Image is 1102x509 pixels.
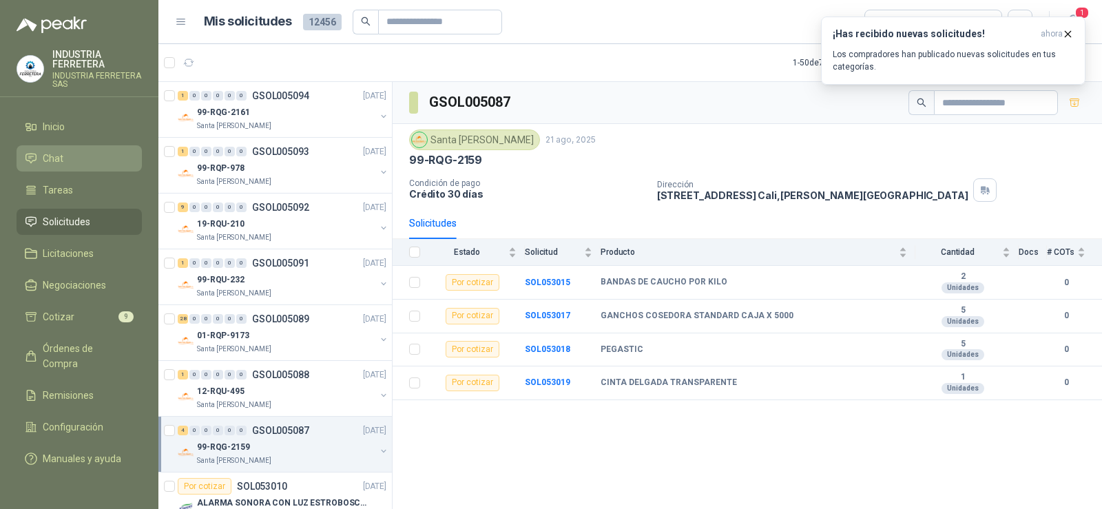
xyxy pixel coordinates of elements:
[942,349,984,360] div: Unidades
[43,214,90,229] span: Solicitudes
[409,129,540,150] div: Santa [PERSON_NAME]
[17,177,142,203] a: Tareas
[252,314,309,324] p: GSOL005089
[225,426,235,435] div: 0
[17,382,142,408] a: Remisiones
[1047,239,1102,266] th: # COTs
[213,202,223,212] div: 0
[178,147,188,156] div: 1
[204,12,292,32] h1: Mis solicitudes
[189,370,200,380] div: 0
[17,304,142,330] a: Cotizar9
[225,370,235,380] div: 0
[178,87,389,132] a: 1 0 0 0 0 0 GSOL005094[DATE] Company Logo99-RQG-2161Santa [PERSON_NAME]
[942,383,984,394] div: Unidades
[197,176,271,187] p: Santa [PERSON_NAME]
[833,28,1035,40] h3: ¡Has recibido nuevas solicitudes!
[1019,239,1047,266] th: Docs
[201,202,211,212] div: 0
[657,189,968,201] p: [STREET_ADDRESS] Cali , [PERSON_NAME][GEOGRAPHIC_DATA]
[225,147,235,156] div: 0
[197,455,271,466] p: Santa [PERSON_NAME]
[178,91,188,101] div: 1
[1047,309,1085,322] b: 0
[409,216,457,231] div: Solicitudes
[17,240,142,267] a: Licitaciones
[525,377,570,387] a: SOL053019
[428,239,525,266] th: Estado
[409,178,646,188] p: Condición de pago
[601,311,793,322] b: GANCHOS COSEDORA STANDARD CAJA X 5000
[363,257,386,270] p: [DATE]
[942,282,984,293] div: Unidades
[657,180,968,189] p: Dirección
[446,274,499,291] div: Por cotizar
[409,188,646,200] p: Crédito 30 días
[178,199,389,243] a: 9 0 0 0 0 0 GSOL005092[DATE] Company Logo19-RQU-210Santa [PERSON_NAME]
[213,147,223,156] div: 0
[252,258,309,268] p: GSOL005091
[252,202,309,212] p: GSOL005092
[363,480,386,493] p: [DATE]
[363,145,386,158] p: [DATE]
[17,446,142,472] a: Manuales y ayuda
[236,370,247,380] div: 0
[43,341,129,371] span: Órdenes de Compra
[363,201,386,214] p: [DATE]
[17,272,142,298] a: Negociaciones
[225,314,235,324] div: 0
[197,329,249,342] p: 01-RQP-9173
[178,314,188,324] div: 28
[942,316,984,327] div: Unidades
[237,481,287,491] p: SOL053010
[189,426,200,435] div: 0
[446,375,499,391] div: Por cotizar
[525,247,581,257] span: Solicitud
[178,311,389,355] a: 28 0 0 0 0 0 GSOL005089[DATE] Company Logo01-RQP-9173Santa [PERSON_NAME]
[201,370,211,380] div: 0
[601,239,915,266] th: Producto
[178,277,194,293] img: Company Logo
[225,91,235,101] div: 0
[17,414,142,440] a: Configuración
[1061,10,1085,34] button: 1
[363,368,386,382] p: [DATE]
[178,388,194,405] img: Company Logo
[43,151,63,166] span: Chat
[189,314,200,324] div: 0
[428,247,506,257] span: Estado
[525,278,570,287] a: SOL053015
[189,202,200,212] div: 0
[197,162,245,175] p: 99-RQP-978
[197,232,271,243] p: Santa [PERSON_NAME]
[178,333,194,349] img: Company Logo
[252,426,309,435] p: GSOL005087
[178,202,188,212] div: 9
[201,258,211,268] div: 0
[601,247,896,257] span: Producto
[915,247,999,257] span: Cantidad
[525,311,570,320] b: SOL053017
[17,56,43,82] img: Company Logo
[189,258,200,268] div: 0
[43,183,73,198] span: Tareas
[43,309,74,324] span: Cotizar
[178,110,194,126] img: Company Logo
[17,145,142,172] a: Chat
[178,255,389,299] a: 1 0 0 0 0 0 GSOL005091[DATE] Company Logo99-RQU-232Santa [PERSON_NAME]
[43,246,94,261] span: Licitaciones
[17,17,87,33] img: Logo peakr
[821,17,1085,85] button: ¡Has recibido nuevas solicitudes!ahora Los compradores han publicado nuevas solicitudes en tus ca...
[252,147,309,156] p: GSOL005093
[197,288,271,299] p: Santa [PERSON_NAME]
[1047,343,1085,356] b: 0
[236,202,247,212] div: 0
[189,147,200,156] div: 0
[178,165,194,182] img: Company Logo
[52,72,142,88] p: INDUSTRIA FERRETERA SAS
[201,426,211,435] div: 0
[197,218,245,231] p: 19-RQU-210
[793,52,882,74] div: 1 - 50 de 7816
[873,14,902,30] div: Todas
[915,339,1010,350] b: 5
